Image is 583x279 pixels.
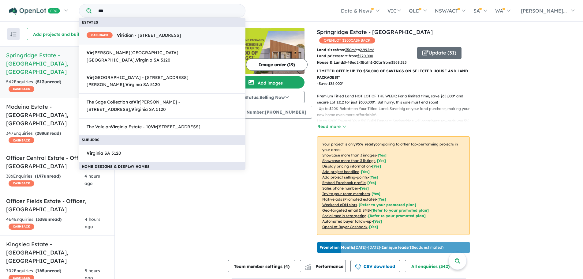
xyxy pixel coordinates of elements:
[246,58,308,71] button: Image order (19)
[317,123,346,130] button: Read more
[6,216,85,231] div: 464 Enquir ies
[87,74,238,89] span: [GEOGRAPHIC_DATA] - [STREET_ADDRESS][PERSON_NAME], ginia SA 5120
[371,60,376,65] u: 1-2
[322,208,370,213] u: Geo-targeted email & SMS
[10,32,17,36] img: sort.svg
[521,8,567,14] span: [PERSON_NAME]...
[136,57,142,63] strong: Vir
[317,68,470,81] p: LIMITED OFFER: UP TO $50,000 OF SAVINGS ON SELECTED HOUSE AND LAND PACKAGES!*
[356,142,376,146] b: 95 % ready
[320,245,443,250] p: [DATE] - [DATE] - ( 13 leads estimated)
[37,268,44,273] span: 165
[405,260,460,272] button: All enquiries (542)
[228,260,295,272] button: Team member settings (4)
[360,47,374,52] u: 2,992 m
[372,164,381,168] span: [ Yes ]
[125,82,132,87] strong: Vir
[322,186,358,190] u: Sales phone number
[93,4,244,17] input: Try estate name, suburb, builder or developer
[6,154,108,170] h5: Officer Central Estate - Officer , [GEOGRAPHIC_DATA]
[9,7,60,15] img: Openlot PRO Logo White
[79,44,245,69] a: Vir[PERSON_NAME][GEOGRAPHIC_DATA] - [GEOGRAPHIC_DATA],Virginia SA 5120
[37,79,44,85] span: 513
[36,79,61,85] strong: ( unread)
[350,260,400,272] button: CSV download
[131,107,137,112] strong: Vir
[369,175,378,179] span: [ Yes ]
[87,50,93,55] strong: Vir
[305,266,311,270] img: bar-chart.svg
[82,138,99,142] b: Suburbs
[228,28,305,74] img: Springridge Estate - Wallan
[355,47,356,51] sup: 2
[87,150,121,157] span: ginia SA 5120
[322,153,376,157] u: Showcase more than 3 images
[317,60,344,65] b: House & Land:
[391,60,407,65] u: $ 568,325
[79,69,245,94] : Vir[GEOGRAPHIC_DATA] - [STREET_ADDRESS][PERSON_NAME],Virginia SA 5120
[357,54,373,58] u: $ 270,000
[317,53,413,59] p: start from
[322,224,368,229] u: OpenLot Buyer Cashback
[6,103,108,127] h5: Modeina Estate - [GEOGRAPHIC_DATA] , [GEOGRAPHIC_DATA]
[322,175,368,179] u: Add project selling-points
[87,32,181,39] span: idian - [STREET_ADDRESS]
[322,202,357,207] u: Weekend eDM slots
[372,191,380,196] span: [ Yes ]
[344,60,349,65] u: 3-4
[9,180,34,187] span: CASHBACK
[37,217,45,222] span: 338
[228,106,312,119] button: Sales Number:[PHONE_NUMBER]
[111,124,117,130] strong: Vir
[317,81,475,106] p: - Save $35,000* Premium Titled Land HOT LOT OF THE WEEK: For a limited time, save $35,000* and se...
[27,28,94,40] button: Add projects and builders
[345,47,356,52] u: 350 m
[85,217,100,229] span: 4 hours ago
[368,213,426,218] span: [Refer to your promoted plan]
[79,27,245,44] a: CASHBACK Viridian - [STREET_ADDRESS]
[322,191,370,196] u: Invite your team members
[133,99,140,105] strong: Vir
[6,78,87,93] div: 542 Enquir ies
[320,245,354,250] b: Promotion Month:
[87,32,113,38] span: CASHBACK
[373,219,382,224] span: [Yes]
[317,28,433,36] a: Springridge Estate - [GEOGRAPHIC_DATA]
[319,37,375,43] span: OPENLOT $ 200 CASHBACK
[79,118,245,136] a: The Vale onVirginia Estate - 10Vir[STREET_ADDRESS]
[373,47,374,51] sup: 2
[36,268,61,273] strong: ( unread)
[317,106,475,137] p: - Up to $20K Rebate on Your Titled Land: Save big on your land purchase, making your new home eve...
[9,86,34,92] span: CASHBACK
[9,224,34,230] span: CASHBACK
[317,136,470,235] p: Your project is only comparing to other top-performing projects in your area: - - - - - - - - - -...
[306,264,343,269] span: Performance
[300,260,346,272] button: Performance
[305,264,311,267] img: line-chart.svg
[87,99,238,113] span: The Sage Collection at [PERSON_NAME] - [STREET_ADDRESS], ginia SA 5120
[35,173,61,179] strong: ( unread)
[317,59,413,66] p: Bed Bath Car from
[117,32,123,38] strong: Vir
[361,169,370,174] span: [ Yes ]
[228,91,305,103] button: Status:Selling Now
[35,130,61,136] strong: ( unread)
[322,158,376,163] u: Showcase more than 3 listings
[378,153,387,157] span: [ Yes ]
[79,93,245,119] a: The Sage Collection atVir[PERSON_NAME] - [STREET_ADDRESS],Virginia SA 5120
[9,137,34,143] span: CASHBACK
[322,213,367,218] u: Social media retargeting
[377,158,386,163] span: [ Yes ]
[6,173,84,187] div: 386 Enquir ies
[371,208,429,213] span: [Refer to your promoted plan]
[82,20,98,25] b: Estates
[37,130,44,136] span: 288
[317,54,339,58] b: Land prices
[317,47,337,52] b: Land sizes
[322,197,376,202] u: Native ads (Promoted estate)
[417,47,462,59] button: Update (31)
[322,180,366,185] u: Embed Facebook profile
[79,145,245,162] a: Virginia SA 5120
[228,76,305,89] button: Add images
[356,47,374,52] span: to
